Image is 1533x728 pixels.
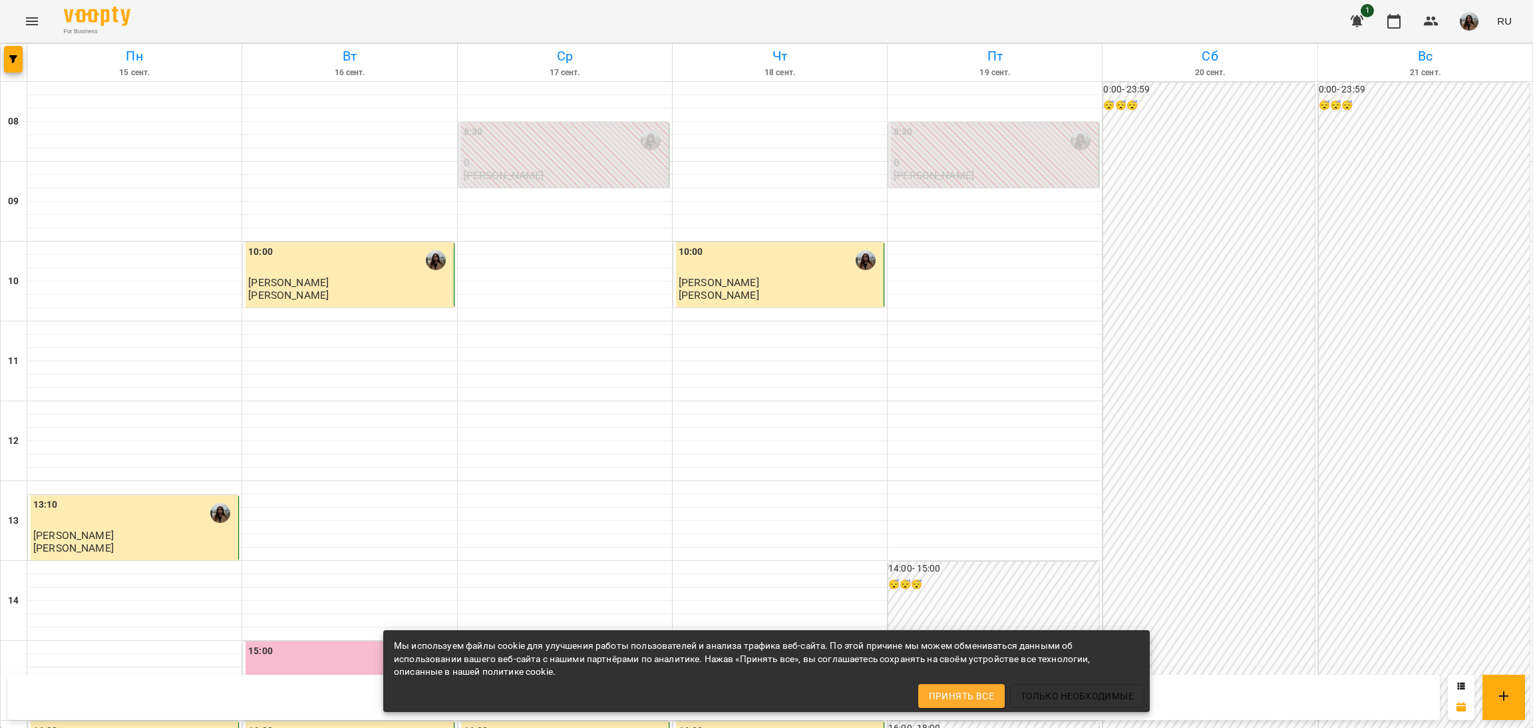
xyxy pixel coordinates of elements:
h6: Сб [1105,46,1315,67]
span: 1 [1361,4,1374,17]
h6: 0:00 - 23:59 [1103,83,1314,97]
label: 15:00 [248,644,273,659]
h6: 0:00 - 23:59 [1319,83,1530,97]
span: Принять все [929,688,994,704]
h6: 12 [8,434,19,449]
span: RU [1497,14,1512,28]
p: [PERSON_NAME] [894,170,974,181]
label: 10:00 [248,245,273,260]
h6: 😴😴😴 [1103,98,1314,113]
label: 13:10 [33,498,58,512]
h6: 09 [8,194,19,209]
label: 8:30 [894,125,912,140]
h6: 17 сент. [460,67,670,79]
h6: 18 сент. [675,67,885,79]
button: Только необходимые [1010,684,1144,708]
span: [PERSON_NAME] [33,529,114,542]
h6: 19 сент. [890,67,1100,79]
span: [PERSON_NAME] [248,276,329,289]
button: Menu [16,5,48,37]
p: [PERSON_NAME] [464,170,544,181]
h6: 21 сент. [1320,67,1530,79]
img: Voopty Logo [64,7,130,26]
h6: Пт [890,46,1100,67]
h6: 16 сент. [244,67,454,79]
label: 10:00 [679,245,703,260]
h6: Ср [460,46,670,67]
h6: 14:00 - 15:00 [888,562,1099,576]
h6: Вс [1320,46,1530,67]
img: Анна Рожнятовська [210,503,230,523]
p: [PERSON_NAME] [248,289,329,301]
h6: 15 сент. [29,67,240,79]
p: [PERSON_NAME] [679,289,759,301]
img: Анна Рожнятовська [641,130,661,150]
button: Принять все [918,684,1005,708]
span: Только необходимые [1021,688,1134,704]
h6: Чт [675,46,885,67]
h6: 11 [8,354,19,369]
div: Мы используем файлы cookie для улучшения работы пользователей и анализа трафика веб-сайта. По это... [394,634,1139,684]
h6: 20 сент. [1105,67,1315,79]
button: RU [1492,9,1517,33]
h6: Вт [244,46,454,67]
h6: 10 [8,274,19,289]
span: [PERSON_NAME] [679,276,759,289]
p: 0 [894,157,1096,168]
label: 8:30 [464,125,482,140]
img: Анна Рожнятовська [426,250,446,270]
h6: 14 [8,594,19,608]
img: Анна Рожнятовська [856,250,876,270]
img: cf3ea0a0c680b25cc987e5e4629d86f3.jpg [1460,12,1478,31]
h6: 😴😴😴 [888,578,1099,592]
h6: 13 [8,514,19,528]
img: Анна Рожнятовська [1071,130,1091,150]
span: For Business [64,27,130,36]
h6: Пн [29,46,240,67]
h6: 😴😴😴 [1319,98,1530,113]
p: [PERSON_NAME] [33,542,114,554]
h6: 08 [8,114,19,129]
p: 0 [464,157,666,168]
